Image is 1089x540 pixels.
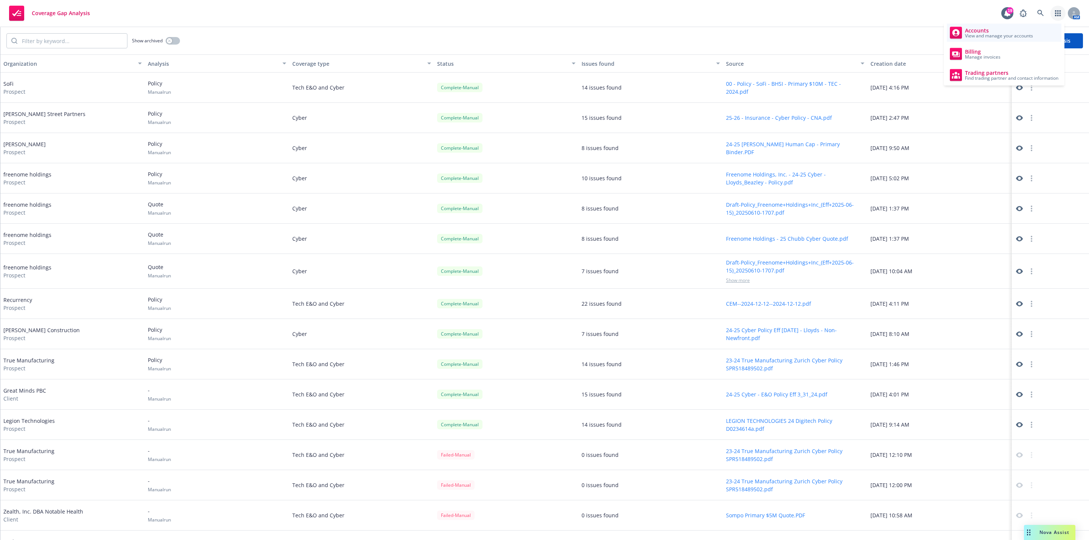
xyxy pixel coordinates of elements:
[582,144,619,152] div: 8 issues found
[582,451,619,459] div: 0 issues found
[3,118,85,126] span: Prospect
[148,356,171,372] div: Policy
[289,319,434,349] div: Cyber
[582,204,619,212] div: 8 issues found
[148,60,278,68] div: Analysis
[148,89,171,95] span: Manual run
[289,379,434,410] div: Tech E&O and Cyber
[867,440,1012,470] div: [DATE] 12:10 PM
[437,234,482,243] div: Complete - Manual
[292,60,422,68] div: Coverage type
[3,326,80,342] div: [PERSON_NAME] Construction
[148,119,171,125] span: Manual run
[3,170,51,186] div: freenome holdings
[3,263,51,279] div: freenome holdings
[437,143,482,153] div: Complete - Manual
[3,296,32,312] div: Recurrency
[437,329,482,339] div: Complete - Manual
[582,60,712,68] div: Issues found
[582,84,622,91] div: 14 issues found
[1024,525,1075,540] button: Nova Assist
[3,148,46,156] span: Prospect
[3,231,51,247] div: freenome holdings
[726,326,864,342] button: 24-25 Cyber Policy Eff [DATE] - Lloyds - Non-Newfront.pdf
[148,447,171,463] div: -
[726,201,864,217] button: Draft-Policy_Freenome+Holdings+Inc_(Eff+2025-06-15)_20250610-1707.pdf
[148,240,171,246] span: Manual run
[3,110,85,126] div: [PERSON_NAME] Street Partners
[3,356,54,372] div: True Manufacturing
[965,70,1058,76] span: Trading partners
[867,254,1012,289] div: [DATE] 10:04 AM
[3,80,25,96] div: SoFi
[148,263,171,279] div: Quote
[867,319,1012,349] div: [DATE] 8:10 AM
[3,178,51,186] span: Prospect
[723,54,867,73] button: Source
[1050,6,1066,21] a: Switch app
[148,365,171,372] span: Manual run
[148,210,171,216] span: Manual run
[148,110,171,125] div: Policy
[437,480,475,490] div: Failed - Manual
[1007,7,1013,14] div: 19
[437,60,567,68] div: Status
[148,335,171,342] span: Manual run
[947,66,1061,84] a: Trading partners
[867,224,1012,254] div: [DATE] 1:37 PM
[437,266,482,276] div: Complete - Manual
[0,54,145,73] button: Organization
[582,174,622,182] div: 10 issues found
[726,277,750,283] span: Show more
[3,364,54,372] span: Prospect
[965,28,1033,34] span: Accounts
[148,486,171,493] span: Manual run
[3,201,51,217] div: freenome holdings
[289,349,434,379] div: Tech E&O and Cyber
[965,49,1001,55] span: Billing
[148,149,171,156] span: Manual run
[437,83,482,92] div: Complete - Manual
[437,390,482,399] div: Complete - Manual
[726,258,864,274] button: Draft-Policy_Freenome+Holdings+Inc_(Eff+2025-06-15)_20250610-1707.pdf
[148,386,171,402] div: -
[148,296,171,311] div: Policy
[148,79,171,95] div: Policy
[437,173,482,183] div: Complete - Manual
[582,511,619,519] div: 0 issues found
[726,356,864,372] button: 23-24 True Manufacturing Zurich Cyber Policy SPR518489502.pdf
[726,300,811,308] button: CEM--2024-12-12--2024-12-12.pdf
[726,80,864,96] button: 00 - Policy - SoFi - BHSI - Primary $10M - TEC - 2024.pdf
[582,330,619,338] div: 7 issues found
[947,45,1061,63] a: Billing
[1016,6,1031,21] a: Report a Bug
[11,38,17,44] svg: Search
[582,114,622,122] div: 15 issues found
[3,485,54,493] span: Prospect
[867,163,1012,193] div: [DATE] 5:02 PM
[1039,529,1069,535] span: Nova Assist
[947,24,1061,42] a: Accounts
[582,267,619,275] div: 7 issues found
[726,235,848,243] button: Freenome Holdings - 25 Chubb Cyber Quote.pdf
[965,76,1058,80] span: Find trading partner and contact information
[148,200,171,216] div: Quote
[148,426,171,432] span: Manual run
[434,54,579,73] button: Status
[726,170,864,186] button: Freenome Holdings, Inc. - 24-25 Cyber - Lloyds_Beazley - Policy.pdf
[437,359,482,369] div: Complete - Manual
[289,254,434,289] div: Cyber
[289,163,434,193] div: Cyber
[132,37,163,44] span: Show archived
[148,396,171,402] span: Manual run
[867,500,1012,531] div: [DATE] 10:58 AM
[148,272,171,279] span: Manual run
[148,140,171,156] div: Policy
[148,477,171,493] div: -
[3,239,51,247] span: Prospect
[3,209,51,217] span: Prospect
[289,410,434,440] div: Tech E&O and Cyber
[145,54,289,73] button: Analysis
[870,60,1001,68] div: Creation date
[289,500,434,531] div: Tech E&O and Cyber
